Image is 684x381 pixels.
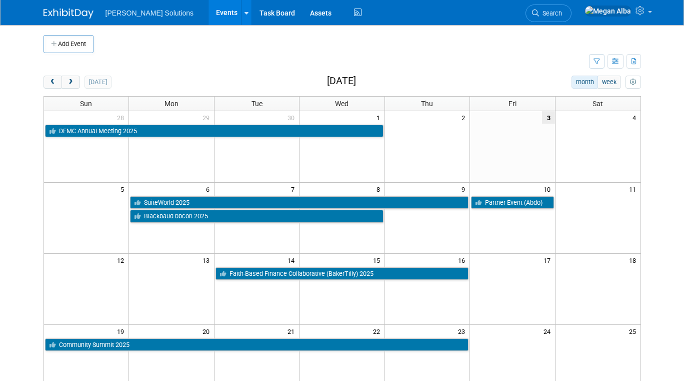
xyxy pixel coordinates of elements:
button: prev [43,76,62,89]
span: Thu [421,100,433,108]
h2: [DATE] [327,76,356,87]
a: Community Summit 2025 [45,338,469,351]
span: 8 [375,183,384,195]
span: 3 [542,111,555,124]
span: 17 [542,254,555,266]
span: 14 [286,254,299,266]
span: 24 [542,325,555,337]
span: 5 [119,183,128,195]
a: DFMC Annual Meeting 2025 [45,125,383,138]
span: 4 [631,111,640,124]
a: Faith-Based Finance Collaborative (BakerTilly) 2025 [215,267,468,280]
span: 1 [375,111,384,124]
span: 21 [286,325,299,337]
span: 22 [372,325,384,337]
button: next [61,76,80,89]
a: Blackbaud bbcon 2025 [130,210,383,223]
span: Mon [164,100,178,108]
span: 23 [457,325,469,337]
button: myCustomButton [625,76,640,89]
span: 10 [542,183,555,195]
span: Sat [592,100,603,108]
img: ExhibitDay [43,9,93,19]
span: 11 [628,183,640,195]
button: month [571,76,598,89]
button: [DATE] [84,76,111,89]
button: Add Event [43,35,93,53]
span: Sun [80,100,92,108]
a: SuiteWorld 2025 [130,196,468,209]
span: 7 [290,183,299,195]
button: week [597,76,620,89]
span: 28 [116,111,128,124]
img: Megan Alba [584,6,631,17]
span: 19 [116,325,128,337]
span: 29 [201,111,214,124]
span: 6 [205,183,214,195]
span: 15 [372,254,384,266]
span: 9 [460,183,469,195]
a: Search [525,5,571,22]
span: Wed [335,100,348,108]
span: [PERSON_NAME] Solutions [105,9,194,17]
span: 2 [460,111,469,124]
a: Partner Event (Abdo) [471,196,553,209]
span: Fri [508,100,516,108]
span: Search [539,10,562,17]
span: 16 [457,254,469,266]
span: 25 [628,325,640,337]
span: 12 [116,254,128,266]
span: 20 [201,325,214,337]
span: Tue [251,100,262,108]
span: 13 [201,254,214,266]
span: 18 [628,254,640,266]
i: Personalize Calendar [630,79,636,86]
span: 30 [286,111,299,124]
